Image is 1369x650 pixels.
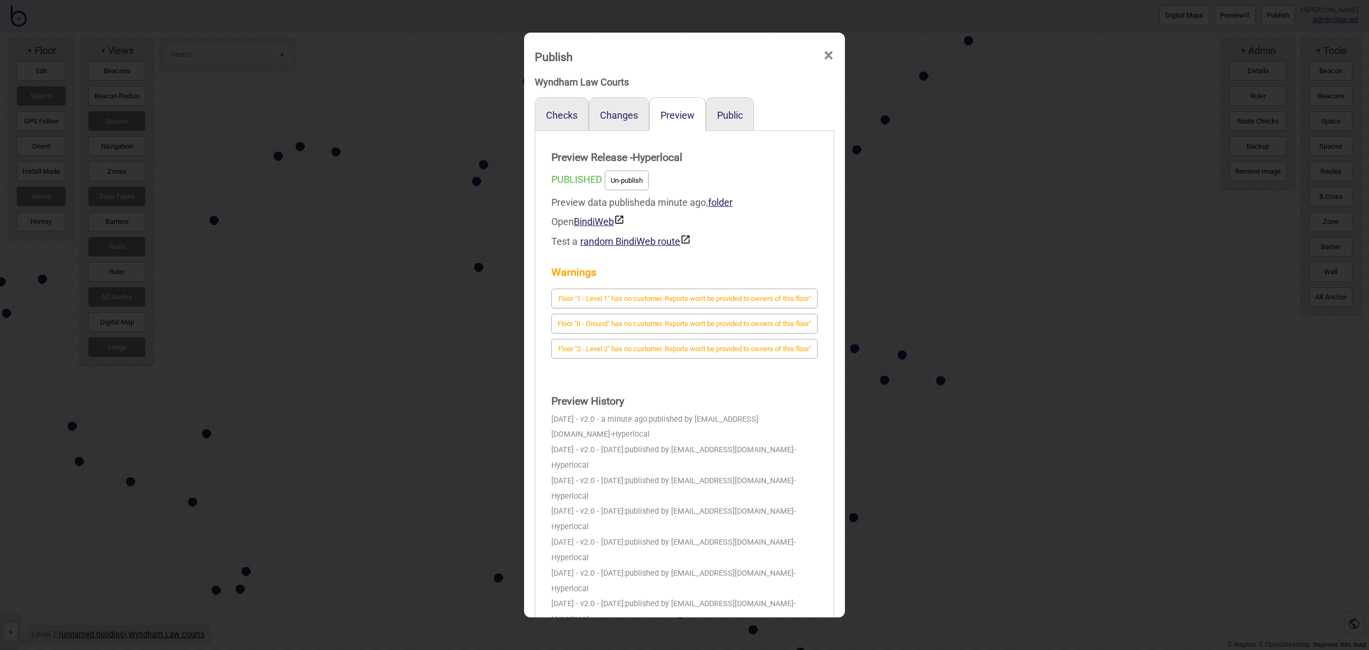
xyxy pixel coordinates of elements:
div: Wyndham Law Courts [535,73,834,92]
a: Floor "2 - Level 2" has no customer. Reports won't be provided to owners of this floor" [551,342,818,353]
span: - Hyperlocal [610,430,650,439]
a: BindiWeb [574,216,625,227]
a: folder [708,197,733,208]
div: [DATE] - v2.0 - [DATE]: [551,504,818,535]
button: Public [717,110,743,121]
span: published by [EMAIL_ADDRESS][DOMAIN_NAME] [625,507,794,516]
strong: Warnings [551,262,818,283]
div: [DATE] - v2.0 - [DATE]: [551,474,818,505]
div: [DATE] - v2.0 - [DATE]: [551,597,818,628]
img: preview [680,234,691,245]
div: [DATE] - v2.0 - [DATE]: [551,535,818,566]
span: published by [EMAIL_ADDRESS][DOMAIN_NAME] [551,415,758,439]
div: [DATE] - v2.0 - [DATE]: [551,566,818,597]
button: Preview [660,110,695,121]
span: - Hyperlocal [551,569,796,593]
div: Open [551,212,818,231]
div: Preview data published a minute ago [551,193,818,251]
span: published by [EMAIL_ADDRESS][DOMAIN_NAME] [625,569,794,578]
button: Un-publish [605,171,649,190]
span: - Hyperlocal [551,538,796,562]
div: Test a [551,231,818,251]
button: Floor "1 - Level 1" has no customer. Reports won't be provided to owners of this floor" [551,289,818,308]
strong: Preview Release - Hyperlocal [551,147,818,168]
span: published by [EMAIL_ADDRESS][DOMAIN_NAME] [625,476,794,485]
span: , [706,197,733,208]
img: preview [614,214,625,225]
a: Floor "0 - Ground" has no customer. Reports won't be provided to owners of this floor" [551,317,818,328]
span: × [823,38,834,73]
span: published by [EMAIL_ADDRESS][DOMAIN_NAME] [625,599,794,608]
span: published by [EMAIL_ADDRESS][DOMAIN_NAME] [625,538,794,547]
button: random BindiWeb route [580,234,691,247]
button: Changes [600,110,638,121]
div: [DATE] - v2.0 - a minute ago: [551,412,818,443]
strong: Preview History [551,391,818,412]
span: PUBLISHED [551,174,602,185]
div: Publish [535,45,573,68]
span: - Hyperlocal [551,476,796,501]
a: Floor "1 - Level 1" has no customer. Reports won't be provided to owners of this floor" [551,292,818,303]
button: Checks [546,110,578,121]
span: published by [EMAIL_ADDRESS][DOMAIN_NAME] [625,445,794,454]
div: [DATE] - v2.0 - [DATE]: [551,443,818,474]
button: Floor "2 - Level 2" has no customer. Reports won't be provided to owners of this floor" [551,339,818,359]
button: Floor "0 - Ground" has no customer. Reports won't be provided to owners of this floor" [551,314,818,334]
